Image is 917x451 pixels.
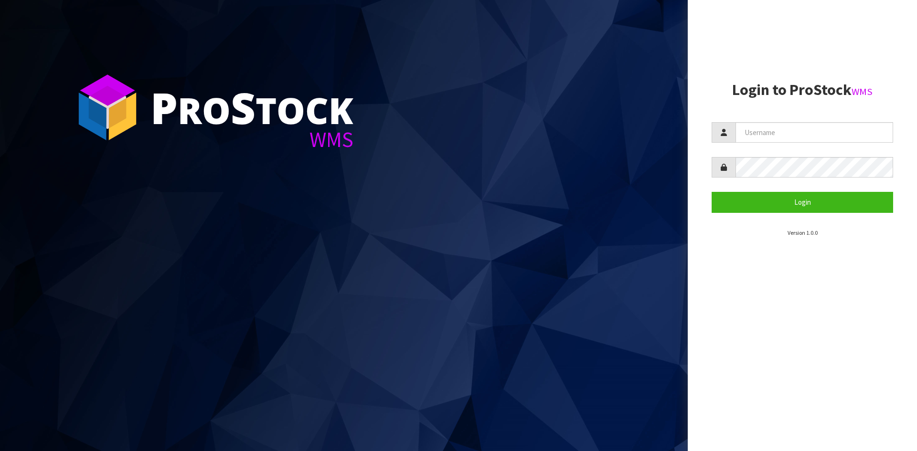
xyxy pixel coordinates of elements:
[72,72,143,143] img: ProStock Cube
[150,129,353,150] div: WMS
[788,229,818,236] small: Version 1.0.0
[852,85,873,98] small: WMS
[231,78,256,136] span: S
[712,82,893,98] h2: Login to ProStock
[736,122,893,143] input: Username
[150,86,353,129] div: ro tock
[712,192,893,212] button: Login
[150,78,178,136] span: P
